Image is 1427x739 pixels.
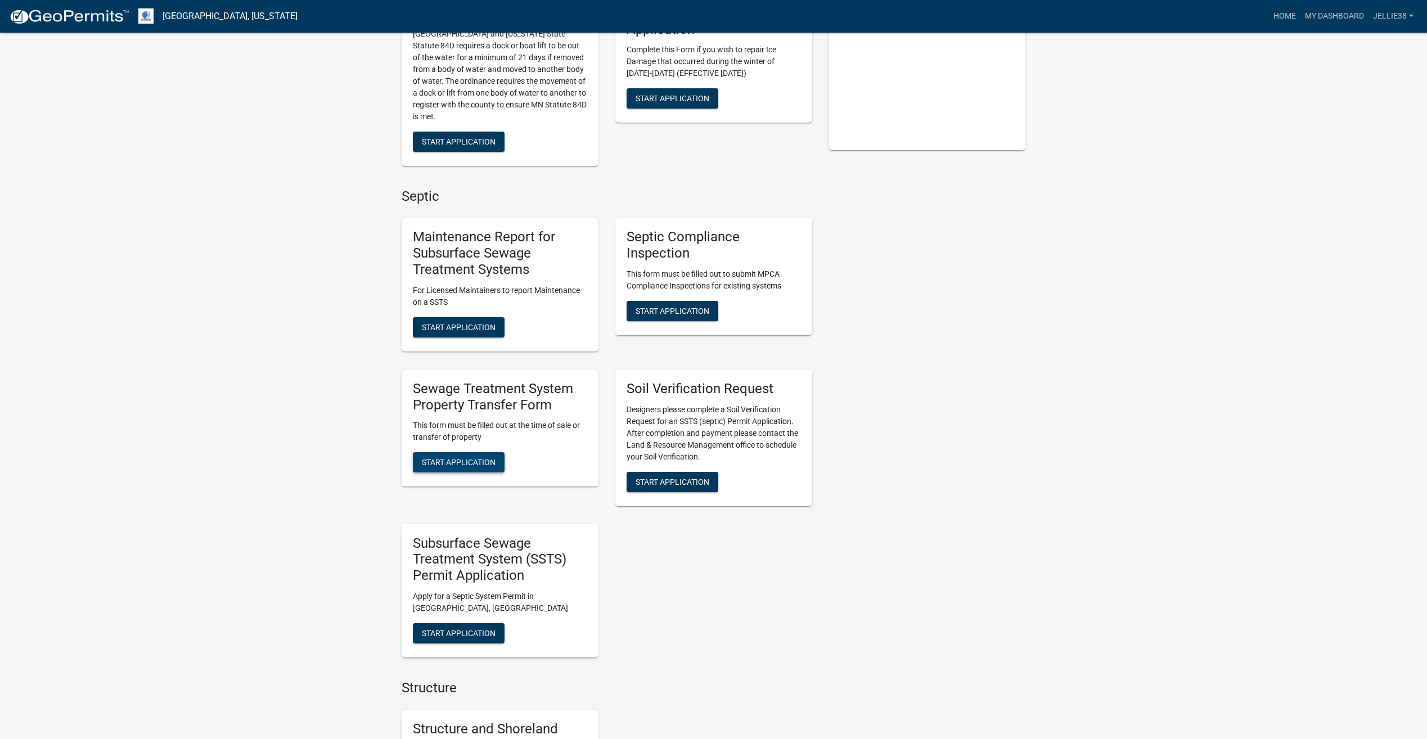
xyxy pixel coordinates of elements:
button: Start Application [413,623,505,643]
h4: Septic [402,188,812,205]
a: [GEOGRAPHIC_DATA], [US_STATE] [163,7,298,26]
span: Start Application [422,322,496,331]
button: Start Application [413,452,505,472]
p: This form must be filled out at the time of sale or transfer of property [413,420,587,443]
span: Start Application [422,137,496,146]
h5: Maintenance Report for Subsurface Sewage Treatment Systems [413,229,587,277]
a: jellie38 [1369,6,1418,27]
span: Start Application [422,629,496,638]
img: Otter Tail County, Minnesota [138,8,154,24]
h4: Structure [402,680,812,696]
p: [GEOGRAPHIC_DATA] and [US_STATE] State Statute 84D requires a dock or boat lift to be out of the ... [413,28,587,123]
button: Start Application [627,472,718,492]
button: Start Application [413,317,505,337]
button: Start Application [627,88,718,109]
a: Home [1269,6,1300,27]
h5: Sewage Treatment System Property Transfer Form [413,381,587,413]
button: Start Application [627,301,718,321]
button: Start Application [413,132,505,152]
p: This form must be filled out to submit MPCA Compliance Inspections for existing systems [627,268,801,292]
p: Complete this Form if you wish to repair Ice Damage that occurred during the winter of [DATE]-[DA... [627,44,801,79]
p: Designers please complete a Soil Verification Request for an SSTS (septic) Permit Application. Af... [627,404,801,463]
h5: Septic Compliance Inspection [627,229,801,262]
span: Start Application [636,477,709,486]
a: My Dashboard [1300,6,1369,27]
p: For Licensed Maintainers to report Maintenance on a SSTS [413,285,587,308]
p: Apply for a Septic System Permit in [GEOGRAPHIC_DATA], [GEOGRAPHIC_DATA] [413,591,587,614]
h5: Soil Verification Request [627,381,801,397]
h5: Subsurface Sewage Treatment System (SSTS) Permit Application [413,535,587,584]
span: Start Application [636,94,709,103]
span: Start Application [636,307,709,316]
span: Start Application [422,458,496,467]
